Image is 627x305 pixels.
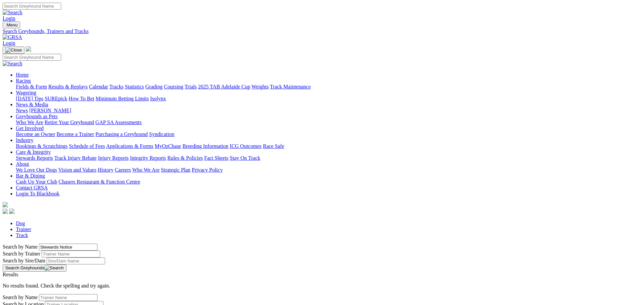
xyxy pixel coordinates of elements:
input: Search [3,54,61,61]
div: Get Involved [16,131,624,137]
a: MyOzChase [155,143,181,149]
a: Integrity Reports [130,155,166,161]
a: Industry [16,137,33,143]
a: Racing [16,78,31,84]
a: Who We Are [16,119,43,125]
a: Track Maintenance [270,84,311,89]
button: Search Greyhounds [3,264,66,272]
a: Track Injury Rebate [54,155,97,161]
a: Who We Are [132,167,160,173]
a: GAP SA Assessments [96,119,142,125]
a: Calendar [89,84,108,89]
a: Trainer [16,226,31,232]
div: Racing [16,84,624,90]
label: Search by Sire/Dam [3,258,45,263]
label: Search by Trainer [3,251,40,256]
a: [PERSON_NAME] [29,108,71,113]
input: Search by Sire/Dam name [47,257,105,264]
a: ICG Outcomes [230,143,261,149]
div: Greyhounds as Pets [16,119,624,125]
a: Chasers Restaurant & Function Centre [59,179,140,185]
img: Search [3,10,22,16]
p: No results found. Check the spelling and try again. [3,283,624,289]
a: Purchasing a Greyhound [96,131,148,137]
div: Results [3,272,624,278]
a: Isolynx [150,96,166,101]
a: Bar & Dining [16,173,45,179]
a: Weights [252,84,269,89]
img: logo-grsa-white.png [3,202,8,207]
a: Race Safe [263,143,284,149]
img: facebook.svg [3,209,8,214]
img: Search [45,265,64,271]
img: Search [3,61,22,67]
a: Rules & Policies [167,155,203,161]
div: News & Media [16,108,624,114]
a: Careers [115,167,131,173]
input: Search by Trainer Name [39,294,98,301]
a: Syndication [149,131,174,137]
a: How To Bet [69,96,95,101]
a: Become an Owner [16,131,55,137]
input: Search by Greyhound name [39,244,98,251]
img: GRSA [3,34,22,40]
a: Injury Reports [98,155,129,161]
a: Home [16,72,29,78]
a: Fact Sheets [204,155,228,161]
a: Applications & Forms [106,143,153,149]
a: Vision and Values [58,167,96,173]
input: Search by Trainer name [42,251,100,257]
a: Dog [16,220,25,226]
img: twitter.svg [9,209,15,214]
a: News [16,108,28,113]
a: Grading [145,84,163,89]
a: Strategic Plan [161,167,190,173]
a: Coursing [164,84,183,89]
div: Wagering [16,96,624,102]
img: logo-grsa-white.png [26,46,31,51]
a: We Love Our Dogs [16,167,57,173]
a: Search Greyhounds, Trainers and Tracks [3,28,624,34]
a: About [16,161,29,167]
a: Stay On Track [230,155,260,161]
a: Results & Replays [48,84,88,89]
a: Breeding Information [182,143,228,149]
a: Schedule of Fees [69,143,105,149]
label: Search by Name [3,294,38,300]
a: Wagering [16,90,36,95]
a: History [98,167,113,173]
a: Trials [184,84,197,89]
a: Bookings & Scratchings [16,143,67,149]
a: Login [3,16,15,21]
button: Toggle navigation [3,47,24,54]
a: Tracks [109,84,124,89]
a: Greyhounds as Pets [16,114,58,119]
div: About [16,167,624,173]
a: Get Involved [16,125,44,131]
input: Search [3,3,61,10]
a: Cash Up Your Club [16,179,57,185]
button: Toggle navigation [3,21,20,28]
a: 2025 TAB Adelaide Cup [198,84,250,89]
a: Privacy Policy [192,167,223,173]
label: Search by Name [3,244,38,250]
a: Stewards Reports [16,155,53,161]
a: Retire Your Greyhound [45,119,94,125]
span: Menu [7,22,18,27]
a: Contact GRSA [16,185,48,190]
a: Login [3,40,15,46]
div: Industry [16,143,624,149]
a: Login To Blackbook [16,191,59,196]
div: Bar & Dining [16,179,624,185]
img: Close [5,48,22,53]
a: Minimum Betting Limits [96,96,149,101]
a: SUREpick [45,96,67,101]
a: Statistics [125,84,144,89]
a: News & Media [16,102,48,107]
a: Fields & Form [16,84,47,89]
a: Become a Trainer [57,131,94,137]
a: Care & Integrity [16,149,51,155]
a: Track [16,232,28,238]
div: Care & Integrity [16,155,624,161]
